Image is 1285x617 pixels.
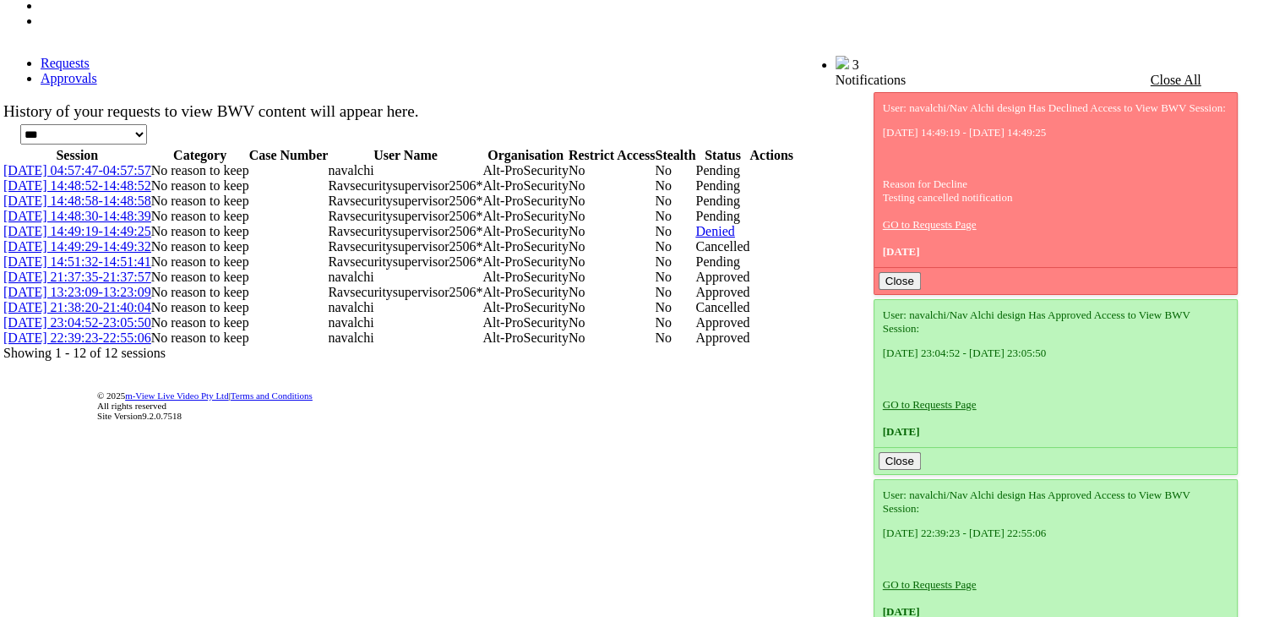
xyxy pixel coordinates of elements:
[328,148,482,163] th: User Name
[3,209,151,223] a: [DATE] 14:48:30-14:48:39
[97,390,1276,421] div: © 2025 | All rights reserved
[18,381,85,430] img: DigiCert Secured Site Seal
[151,315,249,330] span: No reason to keep
[328,194,482,208] span: Ravsecuritysupervisor2506*
[482,163,568,177] span: Alt-ProSecurity
[482,224,568,238] span: Alt-ProSecurity
[3,239,151,254] a: [DATE] 14:49:29-14:49:32
[482,270,568,284] span: Alt-ProSecurity
[883,398,977,411] a: GO to Requests Page
[97,411,1276,421] div: Site Version
[328,270,373,284] span: navalchi
[328,224,482,238] span: Ravsecuritysupervisor2506*
[1151,73,1201,87] a: Close All
[3,315,151,330] a: [DATE] 23:04:52-23:05:50
[151,224,249,238] span: No reason to keep
[151,270,249,284] span: No reason to keep
[151,194,249,208] span: No reason to keep
[482,148,568,163] th: Organisation
[151,285,249,299] span: No reason to keep
[852,57,859,72] span: 3
[879,452,921,470] button: Close
[836,56,849,69] img: bell25.png
[328,254,482,269] span: Ravsecuritysupervisor2506*
[3,300,151,314] a: [DATE] 21:38:20-21:40:04
[482,178,568,193] span: Alt-ProSecurity
[482,209,568,223] span: Alt-ProSecurity
[482,315,568,330] span: Alt-ProSecurity
[482,254,568,269] span: Alt-ProSecurity
[879,272,921,290] button: Close
[3,224,151,238] a: [DATE] 14:49:19-14:49:25
[125,390,229,401] a: m-View Live Video Pty Ltd
[328,178,482,193] span: Ravsecuritysupervisor2506*
[3,194,151,208] a: [DATE] 14:48:58-14:48:58
[249,148,329,162] span: Case Number
[151,330,249,345] span: No reason to keep
[328,285,482,299] span: Ravsecuritysupervisor2506*
[3,330,151,345] a: [DATE] 22:39:23-22:55:06
[482,330,568,345] span: Alt-ProSecurity
[883,218,977,231] a: GO to Requests Page
[151,209,249,223] span: No reason to keep
[883,308,1228,439] div: User: navalchi/Nav Alchi design Has Approved Access to View BWV Session:
[3,285,151,299] a: [DATE] 13:23:09-13:23:09
[151,239,249,254] span: No reason to keep
[328,239,482,254] span: Ravsecuritysupervisor2506*
[3,148,151,163] th: Session
[883,425,920,438] span: [DATE]
[883,578,977,591] a: GO to Requests Page
[328,315,373,330] span: navalchi
[883,126,1228,139] p: [DATE] 14:49:19 - [DATE] 14:49:25
[328,330,373,345] span: navalchi
[151,178,249,193] span: No reason to keep
[3,163,151,177] a: [DATE] 04:57:47-04:57:57
[883,245,920,258] span: [DATE]
[151,163,249,177] span: No reason to keep
[41,71,97,85] a: Approvals
[3,270,151,284] a: [DATE] 21:37:35-21:37:57
[482,194,568,208] span: Alt-ProSecurity
[836,73,1243,88] div: Notifications
[231,390,313,401] a: Terms and Conditions
[883,101,1228,259] div: User: navalchi/Nav Alchi design Has Declined Access to View BWV Session: Reason for Decline Testi...
[883,527,1228,540] p: [DATE] 22:39:23 - [DATE] 22:55:06
[3,346,166,360] span: Showing 1 - 12 of 12 sessions
[151,300,249,314] span: No reason to keep
[142,411,182,421] span: 9.2.0.7518
[568,57,802,69] span: Welcome, [PERSON_NAME] design (General User)
[3,101,1271,122] td: History of your requests to view BWV content will appear here.
[328,300,373,314] span: navalchi
[41,56,90,70] a: Requests
[3,254,151,269] a: [DATE] 14:51:32-14:51:41
[482,285,568,299] span: Alt-ProSecurity
[151,254,249,269] span: No reason to keep
[328,209,482,223] span: Ravsecuritysupervisor2506*
[3,178,151,193] a: [DATE] 14:48:52-14:48:52
[482,239,568,254] span: Alt-ProSecurity
[482,300,568,314] span: Alt-ProSecurity
[328,163,373,177] span: navalchi
[151,148,249,163] th: Category
[883,347,1228,360] p: [DATE] 23:04:52 - [DATE] 23:05:50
